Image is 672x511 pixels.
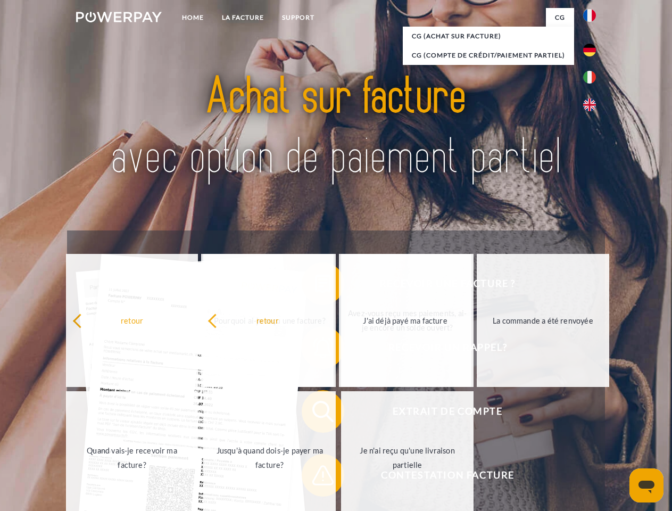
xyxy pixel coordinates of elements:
[583,98,596,111] img: en
[345,313,465,327] div: J'ai déjà payé ma facture
[483,313,603,327] div: La commande a été renvoyée
[347,443,467,472] div: Je n'ai reçu qu'une livraison partielle
[76,12,162,22] img: logo-powerpay-white.svg
[629,468,663,502] iframe: Bouton de lancement de la fenêtre de messagerie
[546,8,574,27] a: CG
[583,9,596,22] img: fr
[583,44,596,56] img: de
[273,8,323,27] a: Support
[583,71,596,84] img: it
[102,51,570,204] img: title-powerpay_fr.svg
[213,8,273,27] a: LA FACTURE
[210,443,329,472] div: Jusqu'à quand dois-je payer ma facture?
[173,8,213,27] a: Home
[72,313,192,327] div: retour
[403,46,574,65] a: CG (Compte de crédit/paiement partiel)
[72,443,192,472] div: Quand vais-je recevoir ma facture?
[403,27,574,46] a: CG (achat sur facture)
[208,313,327,327] div: retour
